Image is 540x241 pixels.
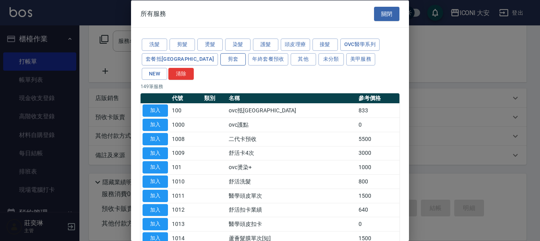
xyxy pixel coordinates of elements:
[220,53,246,65] button: 剪套
[357,146,399,160] td: 3000
[143,104,168,117] button: 加入
[197,39,223,51] button: 燙髮
[227,146,357,160] td: 舒活卡4次
[170,189,202,203] td: 1011
[170,93,202,104] th: 代號
[202,93,227,104] th: 類別
[143,133,168,145] button: 加入
[227,189,357,203] td: 醫學頭皮單次
[143,204,168,216] button: 加入
[357,174,399,189] td: 800
[168,67,194,80] button: 清除
[227,132,357,146] td: 二代卡預收
[248,53,288,65] button: 年終套餐預收
[170,160,202,174] td: 101
[357,93,399,104] th: 參考價格
[143,175,168,188] button: 加入
[143,218,168,230] button: 加入
[143,147,168,159] button: 加入
[170,174,202,189] td: 1010
[141,83,399,90] p: 149 筆服務
[143,119,168,131] button: 加入
[312,39,338,51] button: 接髮
[357,189,399,203] td: 1500
[227,103,357,118] td: ovc抵[GEOGRAPHIC_DATA]
[170,39,195,51] button: 剪髮
[170,146,202,160] td: 1009
[225,39,251,51] button: 染髮
[357,132,399,146] td: 5500
[281,39,310,51] button: 頭皮理療
[291,53,316,65] button: 其他
[374,6,399,21] button: 關閉
[357,103,399,118] td: 833
[227,93,357,104] th: 名稱
[170,118,202,132] td: 1000
[227,217,357,231] td: 醫學頭皮扣卡
[357,203,399,217] td: 640
[143,189,168,202] button: 加入
[227,203,357,217] td: 舒活扣卡業績
[357,118,399,132] td: 0
[143,161,168,174] button: 加入
[227,118,357,132] td: ovc護點
[170,203,202,217] td: 1012
[170,217,202,231] td: 1013
[142,67,167,80] button: NEW
[340,39,380,51] button: ovc醫學系列
[142,53,218,65] button: 套餐抵[GEOGRAPHIC_DATA]
[253,39,278,51] button: 護髮
[357,160,399,174] td: 1000
[227,160,357,174] td: ovc燙染+
[318,53,344,65] button: 未分類
[357,217,399,231] td: 0
[142,39,167,51] button: 洗髮
[170,103,202,118] td: 100
[170,132,202,146] td: 1008
[141,10,166,17] span: 所有服務
[227,174,357,189] td: 舒活洗髮
[346,53,376,65] button: 美甲服務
